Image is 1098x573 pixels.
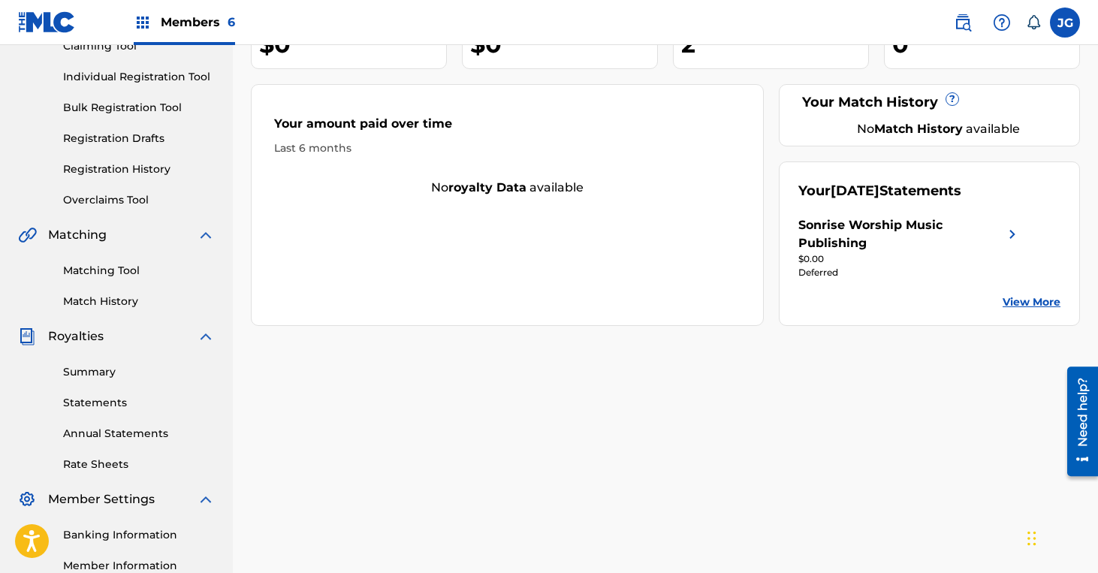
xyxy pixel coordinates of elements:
[798,216,1003,252] div: Sonrise Worship Music Publishing
[63,294,215,309] a: Match History
[946,93,958,105] span: ?
[48,490,155,508] span: Member Settings
[448,180,526,195] strong: royalty data
[948,8,978,38] a: Public Search
[63,161,215,177] a: Registration History
[18,226,37,244] img: Matching
[63,364,215,380] a: Summary
[63,131,215,146] a: Registration Drafts
[63,395,215,411] a: Statements
[63,263,215,279] a: Matching Tool
[63,457,215,472] a: Rate Sheets
[18,11,76,33] img: MLC Logo
[48,226,107,244] span: Matching
[874,122,963,136] strong: Match History
[987,8,1017,38] div: Help
[1027,516,1036,561] div: Drag
[63,100,215,116] a: Bulk Registration Tool
[1023,501,1098,573] iframe: Chat Widget
[1056,361,1098,482] iframe: Resource Center
[18,327,36,345] img: Royalties
[63,192,215,208] a: Overclaims Tool
[63,426,215,442] a: Annual Statements
[1050,8,1080,38] div: User Menu
[197,226,215,244] img: expand
[197,490,215,508] img: expand
[197,327,215,345] img: expand
[274,115,741,140] div: Your amount paid over time
[798,266,1021,279] div: Deferred
[1003,216,1021,252] img: right chevron icon
[954,14,972,32] img: search
[831,182,879,199] span: [DATE]
[798,181,961,201] div: Your Statements
[63,527,215,543] a: Banking Information
[18,490,36,508] img: Member Settings
[252,179,763,197] div: No available
[798,252,1021,266] div: $0.00
[161,14,235,31] span: Members
[63,69,215,85] a: Individual Registration Tool
[993,14,1011,32] img: help
[274,140,741,156] div: Last 6 months
[48,327,104,345] span: Royalties
[228,15,235,29] span: 6
[798,216,1021,279] a: Sonrise Worship Music Publishingright chevron icon$0.00Deferred
[798,92,1061,113] div: Your Match History
[1026,15,1041,30] div: Notifications
[1003,294,1060,310] a: View More
[134,14,152,32] img: Top Rightsholders
[63,38,215,54] a: Claiming Tool
[817,120,1061,138] div: No available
